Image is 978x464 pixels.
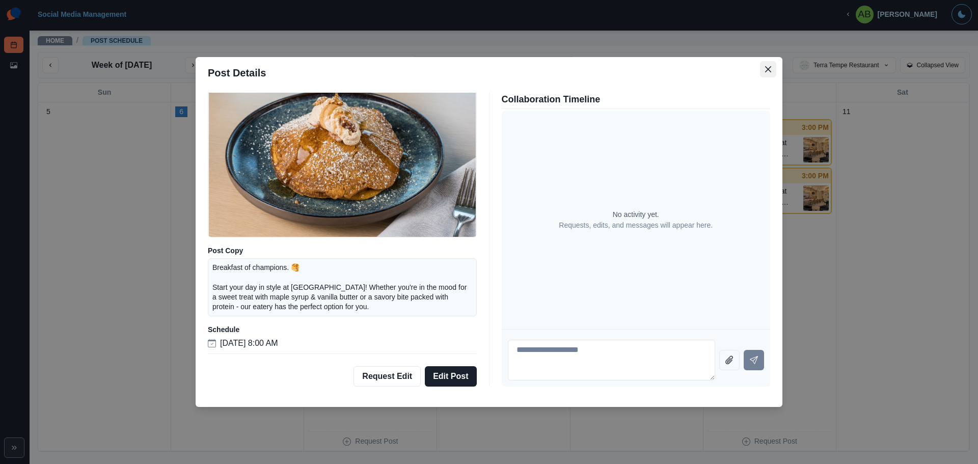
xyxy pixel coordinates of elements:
button: Attach file [719,350,740,370]
p: No activity yet. [613,209,659,220]
p: Requests, edits, and messages will appear here. [559,220,713,231]
p: [DATE] 8:00 AM [220,337,278,349]
button: Edit Post [425,366,476,387]
p: Post Copy [208,245,477,256]
header: Post Details [196,57,782,89]
button: Request Edit [354,366,421,387]
img: vz2liengrhv0lorj0oun [209,59,476,237]
p: Breakfast of champions. 🥞 Start your day in style at [GEOGRAPHIC_DATA]! Whether you're in the moo... [212,263,472,312]
button: Close [760,61,776,77]
p: Collaboration Timeline [502,93,771,106]
p: Schedule [208,324,477,335]
button: Send message [744,350,764,370]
